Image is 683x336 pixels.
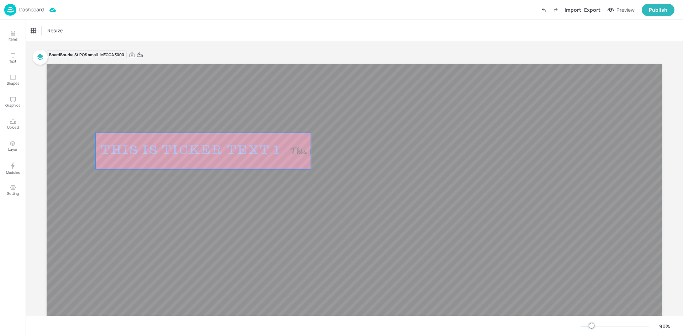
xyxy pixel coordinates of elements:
div: Export [584,6,600,14]
img: logo-86c26b7e.jpg [4,4,16,16]
p: Dashboard [19,7,44,12]
div: 90 % [656,322,673,330]
div: Board Bourke St POS small- MECCA 3000 [47,50,127,60]
label: Undo (Ctrl + Z) [538,4,550,16]
div: Preview [616,6,635,14]
div: This is Ticker Text 1 [96,143,285,159]
button: Publish [642,4,674,16]
button: Preview [603,5,639,15]
div: Publish [649,6,667,14]
span: Resize [46,27,64,34]
div: Import [565,6,581,14]
label: Redo (Ctrl + Y) [550,4,562,16]
div: This is Ticker Text 2 [286,146,375,155]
